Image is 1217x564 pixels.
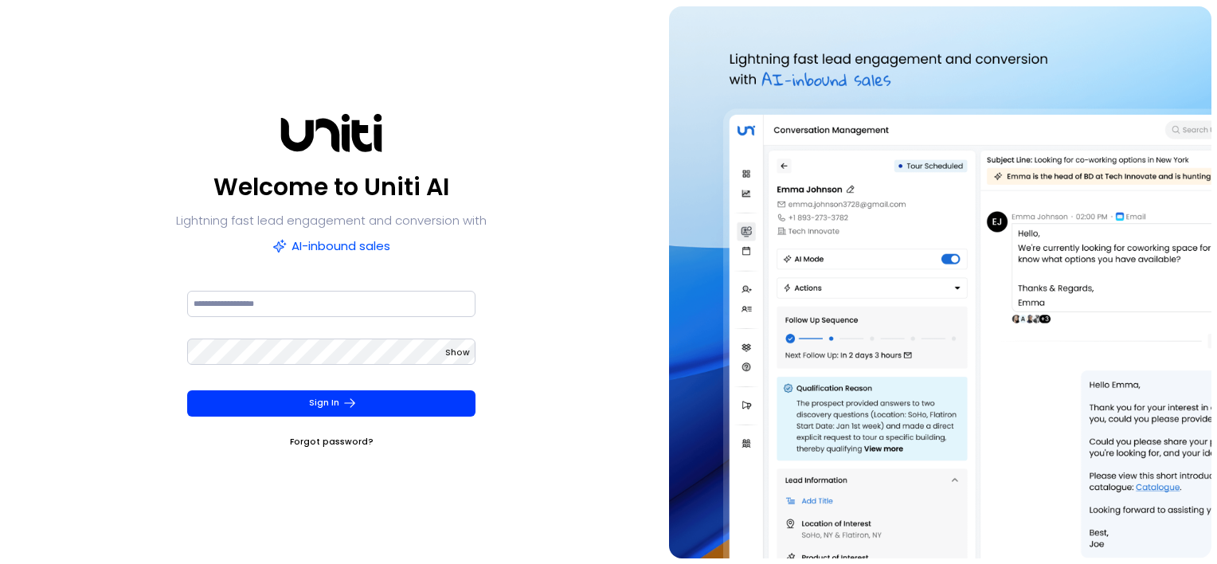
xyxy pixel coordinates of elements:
[187,390,476,417] button: Sign In
[290,434,374,450] a: Forgot password?
[213,168,449,206] p: Welcome to Uniti AI
[272,235,390,257] p: AI-inbound sales
[176,210,487,232] p: Lightning fast lead engagement and conversion with
[669,6,1211,558] img: auth-hero.png
[445,347,470,358] span: Show
[445,345,470,361] button: Show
